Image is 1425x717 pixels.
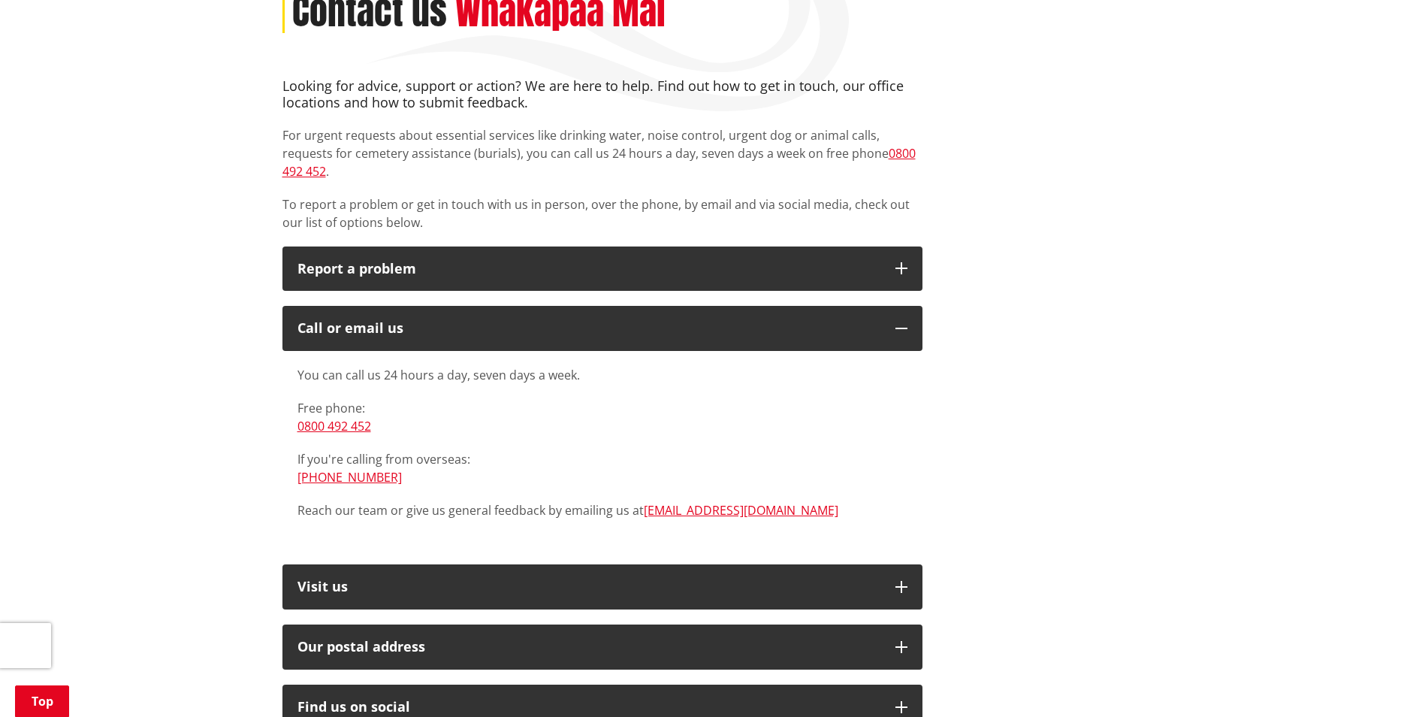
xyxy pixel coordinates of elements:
p: Free phone: [297,399,907,435]
p: If you're calling from overseas: [297,450,907,486]
p: To report a problem or get in touch with us in person, over the phone, by email and via social me... [282,195,922,231]
a: [EMAIL_ADDRESS][DOMAIN_NAME] [644,502,838,519]
button: Visit us [282,564,922,610]
a: [PHONE_NUMBER] [297,469,402,486]
p: For urgent requests about essential services like drinking water, noise control, urgent dog or an... [282,126,922,180]
p: Visit us [297,579,880,594]
button: Call or email us [282,306,922,351]
h2: Our postal address [297,640,880,655]
a: 0800 492 452 [282,145,916,180]
p: Reach our team or give us general feedback by emailing us at [297,501,907,519]
h4: Looking for advice, support or action? We are here to help. Find out how to get in touch, our off... [282,78,922,110]
p: You can call us 24 hours a day, seven days a week. [297,366,907,384]
button: Our postal address [282,625,922,670]
button: Report a problem [282,247,922,292]
div: Call or email us [297,321,880,336]
div: Find us on social [297,700,880,715]
a: Top [15,685,69,717]
p: Report a problem [297,262,880,277]
iframe: Messenger Launcher [1356,654,1410,708]
a: 0800 492 452 [297,418,371,434]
